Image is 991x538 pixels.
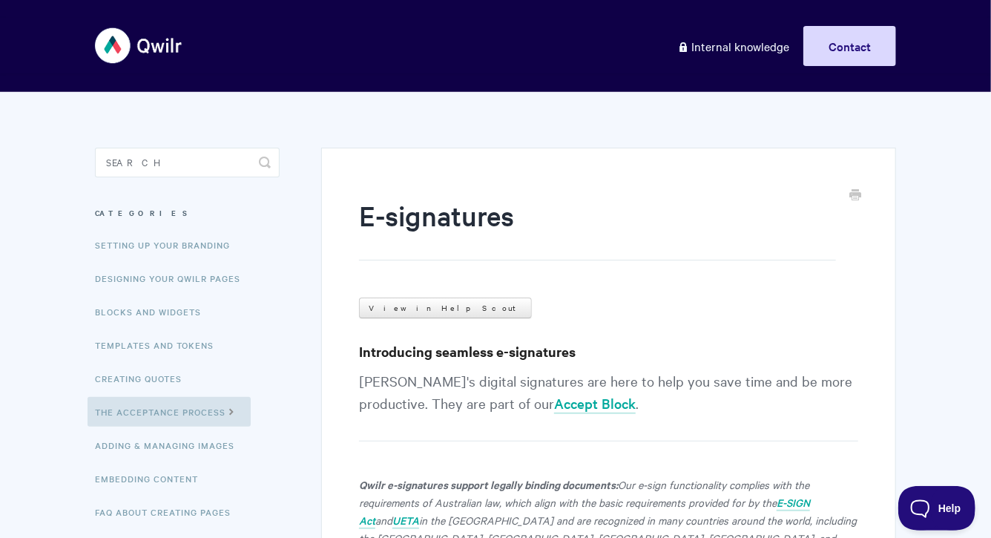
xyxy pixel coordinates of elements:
[95,364,193,393] a: Creating Quotes
[359,495,810,529] a: E-SIGN Act
[359,197,836,260] h1: E-signatures
[898,486,976,531] iframe: Toggle Customer Support
[849,188,861,204] a: Print this Article
[95,330,225,360] a: Templates and Tokens
[359,477,809,510] em: Our e-sign functionality complies with the requirements of Australian law, which align with the b...
[95,497,242,527] a: FAQ About Creating Pages
[392,513,419,529] a: UETA
[95,297,212,327] a: Blocks and Widgets
[359,495,810,528] em: E-SIGN Act
[95,230,241,260] a: Setting up your Branding
[554,394,636,414] a: Accept Block
[95,464,209,493] a: Embedding Content
[666,26,800,66] a: Internal knowledge
[359,298,532,318] a: View in Help Scout
[95,263,251,293] a: Designing Your Qwilr Pages
[95,200,280,226] h3: Categories
[359,370,858,442] p: [PERSON_NAME]'s digital signatures are here to help you save time and be more productive. They ar...
[359,341,858,362] h3: Introducing seamless e-signatures
[95,430,246,460] a: Adding & Managing Images
[392,513,419,528] em: UETA
[803,26,896,66] a: Contact
[359,476,618,492] strong: Qwilr e-signatures support legally binding documents:
[88,397,251,427] a: The Acceptance Process
[95,148,280,177] input: Search
[95,18,183,73] img: Qwilr Help Center
[375,513,392,528] em: and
